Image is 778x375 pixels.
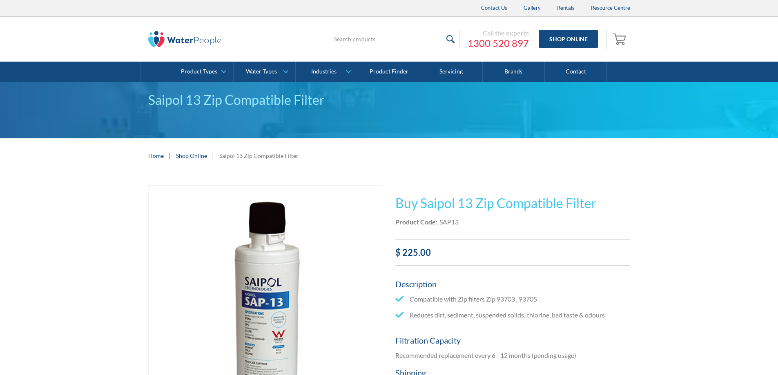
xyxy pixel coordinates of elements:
div: Water Types [246,68,277,75]
img: The Water People [148,31,222,47]
a: Product Finder [358,62,420,82]
a: Product Types [172,62,233,82]
img: shopping cart [613,32,628,45]
a: Home [148,151,164,160]
a: Contact [545,62,607,82]
li: Compatible with Zip filters Zip 93703 , 93705 [395,294,630,304]
a: 1300 520 897 [468,37,529,49]
h1: Buy Saipol 13 Zip Compatible Filter [395,193,630,213]
iframe: podium webchat widget bubble [713,334,778,375]
div: Saipol 13 Zip Compatible Filter [148,90,630,110]
a: Shop Online [539,30,598,48]
div: Industries [311,68,337,75]
p: Recommended replacement every 6 - 12 months (pending usage) [395,351,630,360]
div: Call the experts [468,29,529,37]
h5: Filtration Capacity [395,334,630,346]
div: $ 225.00 [395,246,630,259]
a: Industries [296,62,357,82]
a: Brands [483,62,545,82]
div: Saipol 13 Zip Compatible Filter [219,151,299,160]
input: Search products [329,30,459,48]
div: Product Types [181,68,217,75]
li: Reduces dirt, sediment, suspended solids, chlorine, bad taste & odours [395,310,630,320]
div: | [168,151,172,160]
a: Water Types [234,62,295,82]
h5: Description [395,278,630,290]
a: Open cart [611,29,630,49]
a: Servicing [420,62,482,82]
a: Shop Online [176,151,207,160]
div: SAP13 [439,217,459,227]
div: | [211,151,215,160]
strong: Product Code: [395,218,437,226]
